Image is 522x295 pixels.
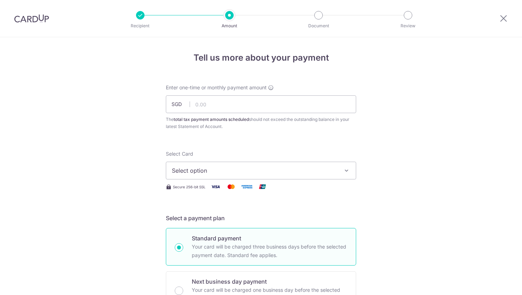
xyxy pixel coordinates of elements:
[166,214,356,222] h5: Select a payment plan
[192,234,347,243] p: Standard payment
[166,151,193,157] span: translation missing: en.payables.payment_networks.credit_card.summary.labels.select_card
[114,22,167,29] p: Recipient
[203,22,256,29] p: Amount
[255,182,270,191] img: Union Pay
[172,166,337,175] span: Select option
[166,95,356,113] input: 0.00
[192,277,347,286] p: Next business day payment
[14,14,49,23] img: CardUp
[166,51,356,64] h4: Tell us more about your payment
[172,101,190,108] span: SGD
[208,182,223,191] img: Visa
[382,22,434,29] p: Review
[292,22,345,29] p: Document
[166,84,267,91] span: Enter one-time or monthly payment amount
[192,243,347,260] p: Your card will be charged three business days before the selected payment date. Standard fee appl...
[166,116,356,130] div: The should not exceed the outstanding balance in your latest Statement of Account.
[166,162,356,179] button: Select option
[173,184,206,190] span: Secure 256-bit SSL
[224,182,238,191] img: Mastercard
[174,117,249,122] b: total tax payment amounts scheduled
[240,182,254,191] img: American Express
